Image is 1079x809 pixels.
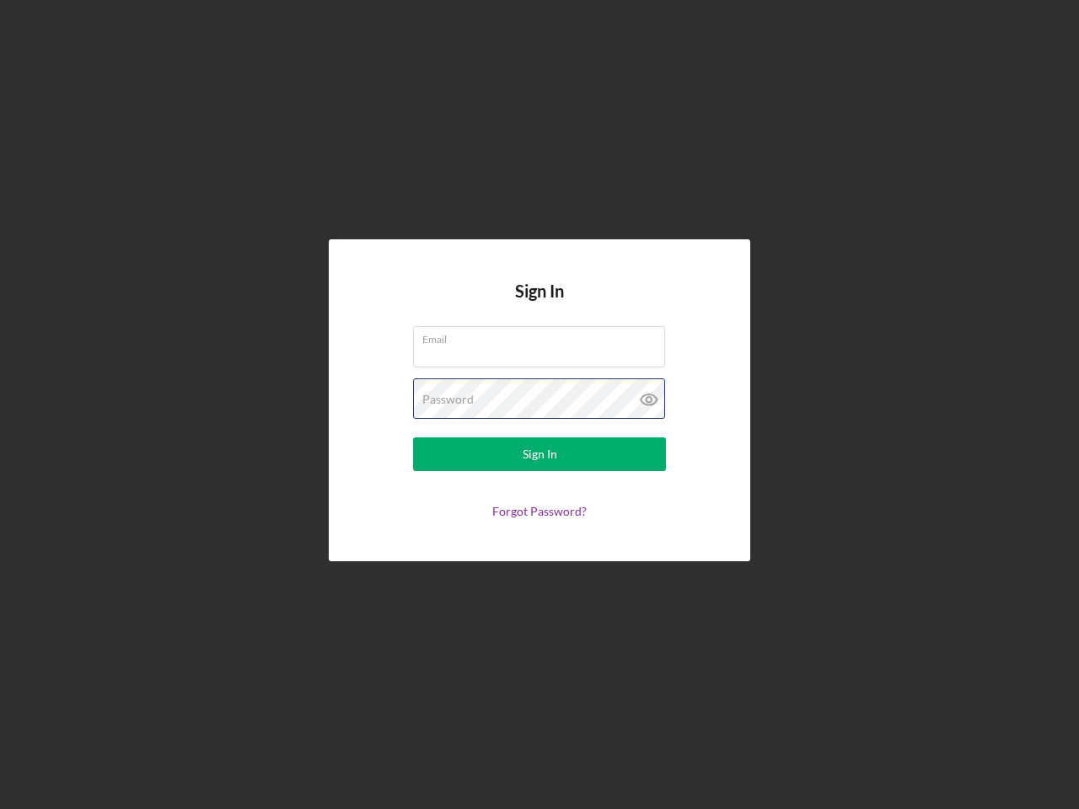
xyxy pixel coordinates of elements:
[422,327,665,346] label: Email
[515,281,564,326] h4: Sign In
[492,504,587,518] a: Forgot Password?
[413,437,666,471] button: Sign In
[523,437,557,471] div: Sign In
[422,393,474,406] label: Password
